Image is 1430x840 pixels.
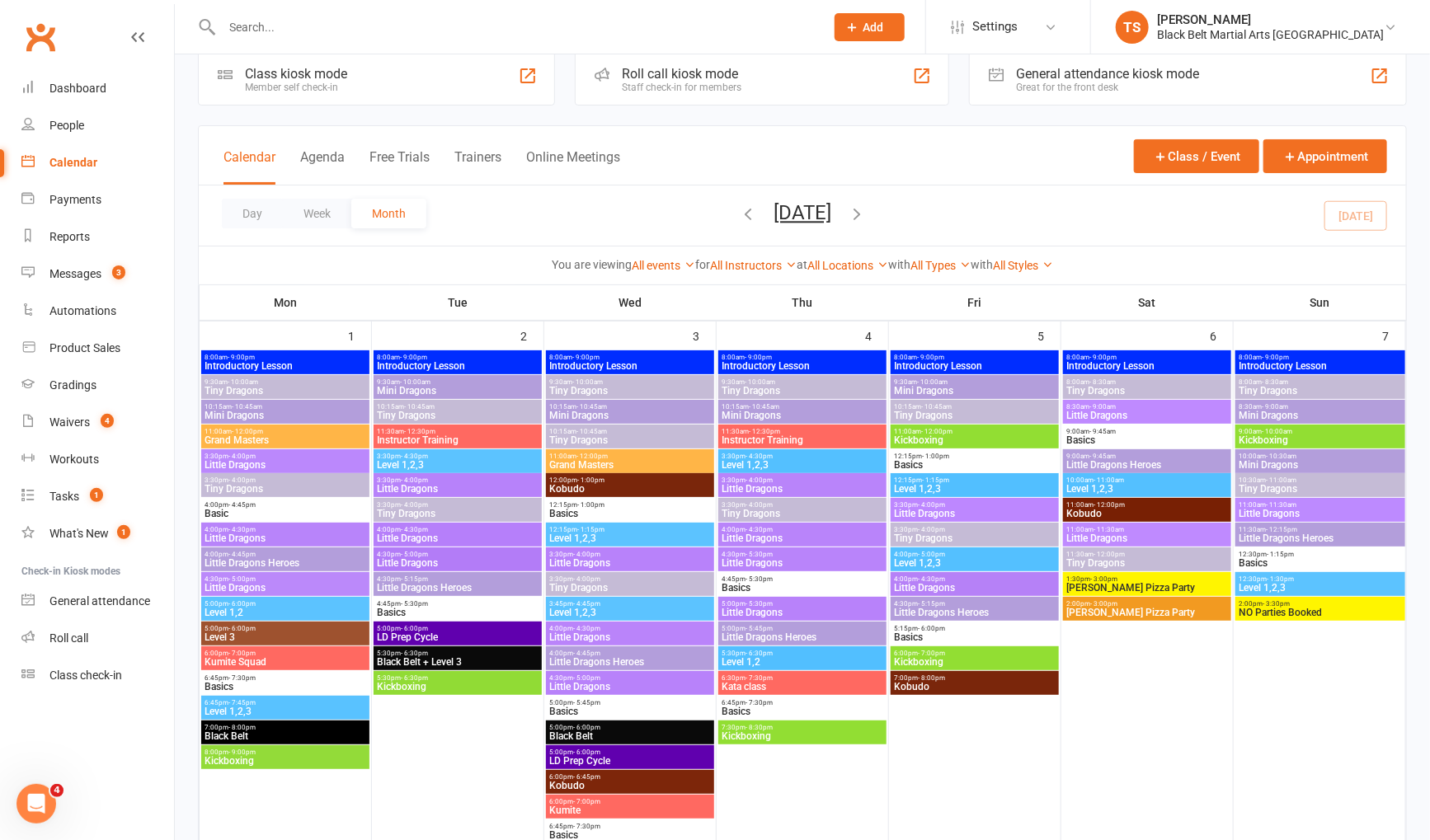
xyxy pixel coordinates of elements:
[21,107,174,144] a: People
[377,558,539,568] span: Little Dragons
[377,533,539,543] span: Little Dragons
[1066,551,1228,558] span: 11:30am
[549,386,711,396] span: Tiny Dragons
[1239,526,1402,533] span: 11:30am
[402,526,429,533] span: - 4:30pm
[695,258,710,271] strong: for
[377,428,539,435] span: 11:30am
[245,82,347,93] div: Member self check-in
[919,551,946,558] span: - 5:00pm
[1066,361,1228,371] span: Introductory Lesson
[549,551,711,558] span: 3:30pm
[21,367,174,404] a: Gradings
[283,199,351,228] button: Week
[577,453,609,460] span: - 12:00pm
[722,501,883,509] span: 3:30pm
[1267,526,1298,533] span: - 12:15pm
[1094,526,1125,533] span: - 11:30am
[622,66,741,82] div: Roll call kiosk mode
[894,386,1056,396] span: Mini Dragons
[578,476,605,484] span: - 1:00pm
[1066,386,1228,396] span: Tiny Dragons
[1066,575,1228,583] span: 1:30pm
[49,304,116,317] div: Automations
[1061,285,1234,320] th: Sat
[49,156,97,169] div: Calendar
[1239,501,1402,509] span: 11:00am
[894,453,1056,460] span: 12:15pm
[722,526,883,533] span: 4:00pm
[1239,533,1402,543] span: Little Dragons Heroes
[377,484,539,494] span: Little Dragons
[894,428,1056,435] span: 11:00am
[205,600,366,608] span: 5:00pm
[549,484,711,494] span: Kobudo
[888,258,910,271] strong: with
[722,533,883,543] span: Little Dragons
[1210,321,1233,349] div: 6
[722,428,883,435] span: 11:30am
[894,435,1056,445] span: Kickboxing
[520,321,543,349] div: 2
[21,330,174,367] a: Product Sales
[454,149,501,185] button: Trainers
[401,378,431,386] span: - 10:00am
[865,321,888,349] div: 4
[919,575,946,583] span: - 4:30pm
[894,476,1056,484] span: 12:15pm
[377,403,539,411] span: 10:15am
[577,428,608,435] span: - 10:45am
[1066,583,1228,593] span: [PERSON_NAME] Pizza Party
[1066,526,1228,533] span: 11:00am
[21,404,174,441] a: Waivers 4
[894,583,1056,593] span: Little Dragons
[200,285,372,320] th: Mon
[746,476,774,484] span: - 4:00pm
[112,265,125,279] span: 3
[377,460,539,470] span: Level 1,2,3
[369,149,430,185] button: Free Trials
[1267,453,1297,460] span: - 10:30am
[622,82,741,93] div: Staff check-in for members
[549,460,711,470] span: Grand Masters
[21,218,174,256] a: Reports
[919,526,946,533] span: - 4:00pm
[205,435,366,445] span: Grand Masters
[894,533,1056,543] span: Tiny Dragons
[205,378,366,386] span: 9:30am
[348,321,371,349] div: 1
[1239,460,1402,470] span: Mini Dragons
[1267,501,1297,509] span: - 11:30am
[549,403,711,411] span: 10:15am
[1094,551,1126,558] span: - 12:00pm
[1094,476,1125,484] span: - 11:00am
[722,361,883,371] span: Introductory Lesson
[101,414,114,428] span: 4
[233,428,264,435] span: - 12:00pm
[1091,575,1118,583] span: - 3:00pm
[1157,27,1384,42] div: Black Belt Martial Arts [GEOGRAPHIC_DATA]
[49,341,120,354] div: Product Sales
[549,533,711,543] span: Level 1,2,3
[21,515,174,552] a: What's New1
[894,403,1056,411] span: 10:15am
[797,258,807,271] strong: at
[49,119,84,132] div: People
[377,600,539,608] span: 4:45pm
[746,526,774,533] span: - 4:30pm
[573,378,604,386] span: - 10:00am
[402,501,429,509] span: - 4:00pm
[49,267,101,280] div: Messages
[229,476,256,484] span: - 4:00pm
[693,321,716,349] div: 3
[1267,476,1297,484] span: - 11:00am
[1239,354,1402,361] span: 8:00am
[49,230,90,243] div: Reports
[205,403,366,411] span: 10:15am
[401,354,428,361] span: - 9:00pm
[1134,139,1259,173] button: Class / Event
[894,460,1056,470] span: Basics
[21,583,174,620] a: General attendance kiosk mode
[722,411,883,420] span: Mini Dragons
[722,551,883,558] span: 4:30pm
